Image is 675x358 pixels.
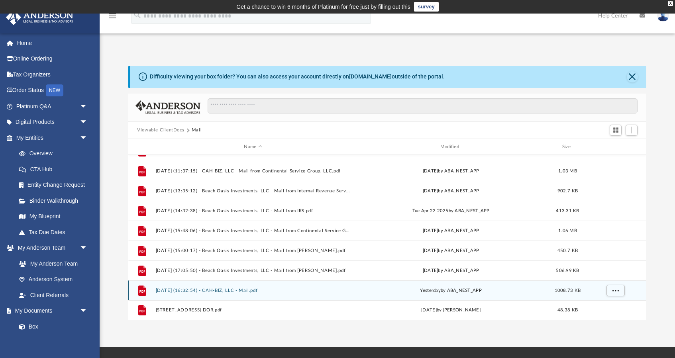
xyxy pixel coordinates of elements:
[6,82,100,99] a: Order StatusNEW
[6,114,100,130] a: Digital Productsarrow_drop_down
[80,130,96,146] span: arrow_drop_down
[80,98,96,115] span: arrow_drop_down
[156,288,350,293] button: [DATE] (16:32:54) - CAH-BIZ, LLC - Mail.pdf
[587,143,643,151] div: id
[610,125,622,136] button: Switch to Grid View
[657,10,669,22] img: User Pic
[557,248,578,253] span: 450.7 KB
[557,308,578,313] span: 48.38 KB
[354,207,548,215] div: Tue Apr 22 2025 by ABA_NEST_APP
[80,114,96,131] span: arrow_drop_down
[150,72,445,81] div: Difficulty viewing your box folder? You can also access your account directly on outside of the p...
[558,169,577,173] span: 1.03 MB
[6,51,100,67] a: Online Ordering
[556,268,579,273] span: 506.99 KB
[668,1,673,6] div: close
[557,189,578,193] span: 902.7 KB
[155,143,350,151] div: Name
[354,188,548,195] div: [DATE] by ABA_NEST_APP
[133,11,142,20] i: search
[108,15,117,21] a: menu
[627,71,638,82] button: Close
[11,319,92,335] a: Box
[11,161,100,177] a: CTA Hub
[80,240,96,256] span: arrow_drop_down
[128,155,646,320] div: grid
[556,209,579,213] span: 413.31 KB
[6,303,96,319] a: My Documentsarrow_drop_down
[11,272,96,288] a: Anderson System
[4,10,76,25] img: Anderson Advisors Platinum Portal
[156,188,350,194] button: [DATE] (13:35:12) - Beach Oasis Investments, LLC - Mail from Internal Revenue Service.pdf
[156,268,350,273] button: [DATE] (17:05:50) - Beach Oasis Investments, LLC - Mail from [PERSON_NAME].pdf
[156,228,350,233] button: [DATE] (15:48:06) - Beach Oasis Investments, LLC - Mail from Continental Service Group, LLC.pdf
[11,287,96,303] a: Client Referrals
[6,98,100,114] a: Platinum Q&Aarrow_drop_down
[156,168,350,174] button: [DATE] (11:37:15) - CAH-BIZ, LLC - Mail from Continental Service Group, LLC.pdf
[6,35,100,51] a: Home
[6,67,100,82] a: Tax Organizers
[236,2,410,12] div: Get a chance to win 6 months of Platinum for free just by filling out this
[354,267,548,274] div: [DATE] by ABA_NEST_APP
[606,285,625,297] button: More options
[354,287,548,294] div: by ABA_NEST_APP
[354,247,548,254] div: [DATE] by ABA_NEST_APP
[208,98,638,113] input: Search files and folders
[6,240,96,256] a: My Anderson Teamarrow_drop_down
[626,125,638,136] button: Add
[552,143,584,151] div: Size
[11,177,100,193] a: Entity Change Request
[11,224,100,240] a: Tax Due Dates
[353,143,548,151] div: Modified
[156,308,350,313] button: [STREET_ADDRESS] DOR.pdf
[6,130,100,146] a: My Entitiesarrow_drop_down
[354,168,548,175] div: [DATE] by ABA_NEST_APP
[46,84,63,96] div: NEW
[132,143,152,151] div: id
[349,73,392,80] a: [DOMAIN_NAME]
[11,256,92,272] a: My Anderson Team
[354,227,548,235] div: [DATE] by ABA_NEST_APP
[555,288,581,293] span: 1008.73 KB
[11,193,100,209] a: Binder Walkthrough
[414,2,439,12] a: survey
[192,127,202,134] button: Mail
[108,11,117,21] i: menu
[156,208,350,213] button: [DATE] (14:32:38) - Beach Oasis Investments, LLC - Mail from IRS.pdf
[80,303,96,319] span: arrow_drop_down
[420,288,441,293] span: yesterday
[156,248,350,253] button: [DATE] (15:00:17) - Beach Oasis Investments, LLC - Mail from [PERSON_NAME].pdf
[11,209,96,225] a: My Blueprint
[11,146,100,162] a: Overview
[354,307,548,314] div: [DATE] by [PERSON_NAME]
[558,229,577,233] span: 1.06 MB
[137,127,184,134] button: Viewable-ClientDocs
